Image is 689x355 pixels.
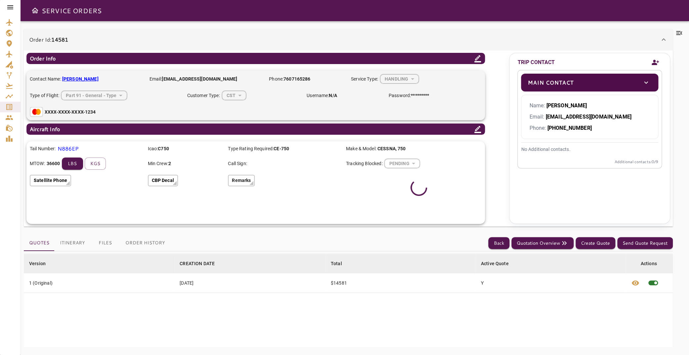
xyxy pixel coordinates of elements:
[180,260,223,267] span: CREATION DATE
[47,160,60,167] b: 36600
[640,77,652,88] button: toggle
[521,159,658,165] p: Additional contacts: 0 /9
[90,235,120,251] button: Files
[51,36,68,43] b: 14581
[488,237,509,249] button: Back
[481,260,517,267] span: Active Quote
[529,124,650,132] p: Phone:
[380,70,419,88] div: HANDLING
[30,90,180,100] div: Type of Flight:
[269,76,344,83] p: Phone:
[529,113,650,121] p: Email:
[29,260,46,267] div: Version
[232,177,251,184] p: Remarks
[152,177,174,184] p: CBP Decal
[28,4,42,17] button: Open drawer
[511,237,574,249] button: Quotation Overview
[34,177,67,184] p: Satellite Phone
[174,273,325,293] td: [DATE]
[30,76,143,83] p: Contact Name:
[631,279,639,287] span: visibility
[24,273,174,293] td: 1 (Original)
[162,76,237,82] b: [EMAIL_ADDRESS][DOMAIN_NAME]
[576,237,615,249] button: Create Quote
[29,36,68,44] p: Order Id:
[62,76,99,82] b: [PERSON_NAME]
[481,260,509,267] div: Active Quote
[120,235,170,251] button: Order History
[521,146,658,153] p: No Additional contacts.
[180,260,215,267] div: CREATION DATE
[168,161,171,166] b: 2
[61,87,127,104] div: HANDLING
[521,74,658,91] div: Main Contacttoggle
[329,93,337,98] b: N/A
[325,273,476,293] td: $14581
[30,158,143,170] div: MTOW:
[274,146,289,151] b: CE-750
[528,79,573,87] p: Main Contact
[29,260,54,267] span: Version
[30,107,43,117] img: Mastercard
[346,145,421,152] p: Make & Model:
[148,160,223,167] p: Min Crew:
[384,155,420,172] div: HANDLING
[546,102,587,109] b: [PERSON_NAME]
[62,158,83,170] button: lbs
[517,58,555,66] p: TRIP CONTACT
[545,114,631,120] b: [EMAIL_ADDRESS][DOMAIN_NAME]
[24,50,673,227] div: Order Id:14581
[389,92,429,99] p: Password:
[222,87,246,104] div: HANDLING
[331,260,342,267] div: Total
[331,260,351,267] span: Total
[158,146,169,151] b: C750
[649,55,662,70] button: Add new contact
[58,145,79,153] p: N886EP
[45,109,96,115] b: XXXX-XXXX-XXXX-1234
[283,76,310,82] b: 7607165286
[150,76,263,83] p: Email:
[529,102,650,110] p: Name:
[187,90,300,100] div: Customer Type:
[346,159,459,168] div: Tracking Blocked:
[30,145,56,152] p: Tail Number:
[30,54,56,62] p: Order Info
[24,235,55,251] button: Quotes
[307,92,382,99] p: Username:
[24,29,673,50] div: Order Id:14581
[228,145,341,152] p: Type Rating Required:
[547,125,591,131] b: [PHONE_NUMBER]
[476,273,626,293] td: Y
[148,145,223,152] p: Icao:
[30,125,60,133] p: Aircraft Info
[24,235,170,251] div: basic tabs example
[85,158,106,170] button: kgs
[617,237,673,249] button: Send Quote Request
[377,146,406,151] b: CESSNA , 750
[351,74,426,84] div: Service Type:
[643,273,663,293] span: This quote is already active
[42,5,102,16] h6: SERVICE ORDERS
[228,160,341,167] p: Call Sign:
[55,235,90,251] button: Itinerary
[627,273,643,293] button: View quote details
